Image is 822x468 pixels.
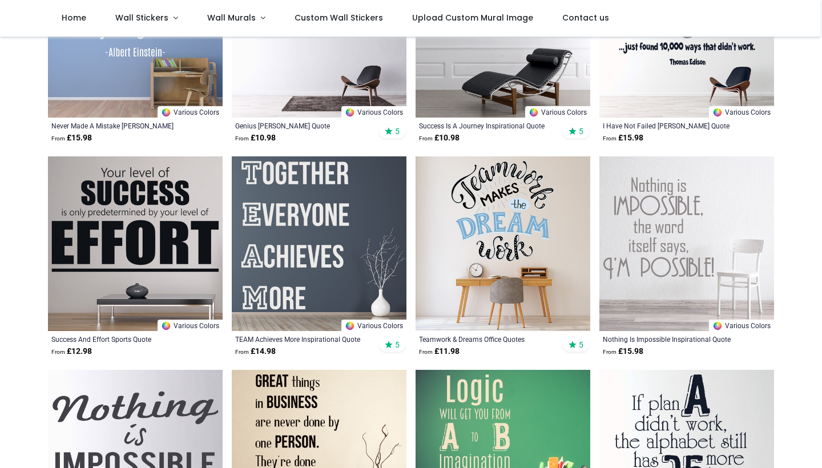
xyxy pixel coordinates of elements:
[603,346,643,357] strong: £ 15.98
[235,121,369,130] a: Genius [PERSON_NAME] Quote
[712,321,723,331] img: Color Wheel
[419,334,553,344] a: Teamwork & Dreams Office Quotes
[235,135,249,142] span: From
[158,320,223,331] a: Various Colors
[161,107,171,118] img: Color Wheel
[709,320,774,331] a: Various Colors
[579,126,583,136] span: 5
[232,156,406,331] img: TEAM Achieves More Inspirational Quote Wall Sticker
[51,132,92,144] strong: £ 15.98
[419,121,553,130] a: Success Is A Journey Inspirational Quote
[51,135,65,142] span: From
[419,346,460,357] strong: £ 11.98
[395,340,400,350] span: 5
[416,156,590,331] img: Teamwork & Dreams Office Quotes Wall Sticker
[599,156,774,331] img: Nothing Is Impossible Inspirational Quote Wall Sticker - Mod6
[603,349,616,355] span: From
[235,334,369,344] a: TEAM Achieves More Inspirational Quote
[603,135,616,142] span: From
[235,349,249,355] span: From
[235,346,276,357] strong: £ 14.98
[529,107,539,118] img: Color Wheel
[51,346,92,357] strong: £ 12.98
[419,135,433,142] span: From
[395,126,400,136] span: 5
[603,121,737,130] a: I Have Not Failed [PERSON_NAME] Quote
[341,320,406,331] a: Various Colors
[412,12,533,23] span: Upload Custom Mural Image
[341,106,406,118] a: Various Colors
[51,121,186,130] a: Never Made A Mistake [PERSON_NAME] Quote
[579,340,583,350] span: 5
[235,132,276,144] strong: £ 10.98
[345,321,355,331] img: Color Wheel
[158,106,223,118] a: Various Colors
[525,106,590,118] a: Various Colors
[115,12,168,23] span: Wall Stickers
[62,12,86,23] span: Home
[161,321,171,331] img: Color Wheel
[51,334,186,344] a: Success And Effort Sports Quote
[345,107,355,118] img: Color Wheel
[419,132,460,144] strong: £ 10.98
[562,12,609,23] span: Contact us
[51,349,65,355] span: From
[419,349,433,355] span: From
[603,132,643,144] strong: £ 15.98
[709,106,774,118] a: Various Colors
[207,12,256,23] span: Wall Murals
[48,156,223,331] img: Success And Effort Sports Quote Wall Sticker
[295,12,383,23] span: Custom Wall Stickers
[712,107,723,118] img: Color Wheel
[603,334,737,344] a: Nothing Is Impossible Inspirational Quote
